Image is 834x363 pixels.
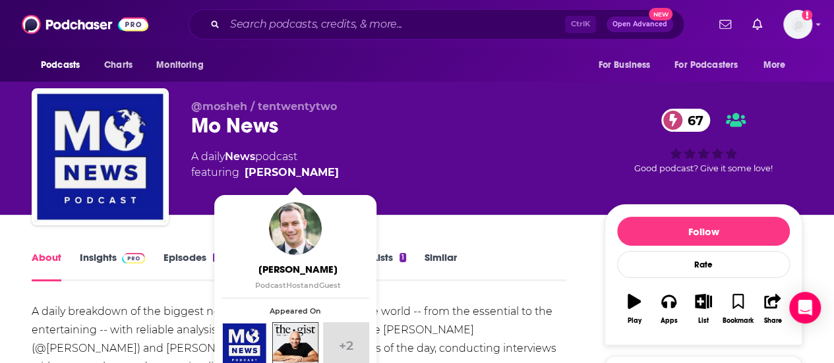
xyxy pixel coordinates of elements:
button: Share [756,285,790,333]
button: List [686,285,721,333]
input: Search podcasts, credits, & more... [225,14,565,35]
div: Play [628,317,641,325]
span: featuring [191,165,339,181]
div: Bookmark [723,317,754,325]
a: InsightsPodchaser Pro [80,251,145,281]
img: Mo News [34,91,166,223]
button: open menu [32,53,97,78]
div: A daily podcast [191,149,339,181]
button: Bookmark [721,285,755,333]
button: Apps [651,285,686,333]
span: More [763,56,786,74]
button: Show profile menu [783,10,812,39]
a: Episodes868 [164,251,230,281]
img: Mosheh Oinounou [269,202,322,255]
button: open menu [147,53,220,78]
span: Podcasts [41,56,80,74]
span: Good podcast? Give it some love! [634,163,773,173]
div: Open Intercom Messenger [789,292,821,323]
span: Monitoring [156,56,203,74]
span: Appeared On [222,306,369,316]
div: Share [763,317,781,325]
span: @mosheh / tentwentytwo [191,100,337,113]
a: Lists1 [373,251,406,281]
svg: Add a profile image [802,10,812,20]
span: Charts [104,56,133,74]
a: Similar [425,251,457,281]
button: open menu [754,53,802,78]
a: [PERSON_NAME]PodcastHostandGuest [224,263,372,290]
span: Open Advanced [612,21,667,28]
a: Charts [96,53,140,78]
a: Show notifications dropdown [714,13,736,36]
button: open menu [589,53,667,78]
a: 67 [661,109,710,132]
a: News [225,150,255,163]
button: Open AdvancedNew [607,16,673,32]
span: [PERSON_NAME] [224,263,372,275]
div: Search podcasts, credits, & more... [189,9,684,40]
span: 67 [674,109,710,132]
a: Show notifications dropdown [747,13,767,36]
button: Play [617,285,651,333]
span: For Podcasters [674,56,738,74]
span: Logged in as AtriaBooks [783,10,812,39]
span: Ctrl K [565,16,596,33]
a: Mosheh Oinounou [245,165,339,181]
span: Podcast Host Guest [255,281,341,290]
img: Podchaser - Follow, Share and Rate Podcasts [22,12,148,37]
button: open menu [666,53,757,78]
div: Rate [617,251,790,278]
span: For Business [598,56,650,74]
div: List [698,317,709,325]
span: New [649,8,672,20]
div: 1 [400,253,406,262]
img: User Profile [783,10,812,39]
div: 67Good podcast? Give it some love! [605,100,802,182]
img: Podchaser Pro [122,253,145,264]
a: About [32,251,61,281]
button: Follow [617,217,790,246]
div: 868 [213,253,230,262]
div: Apps [661,317,678,325]
span: and [304,281,319,290]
